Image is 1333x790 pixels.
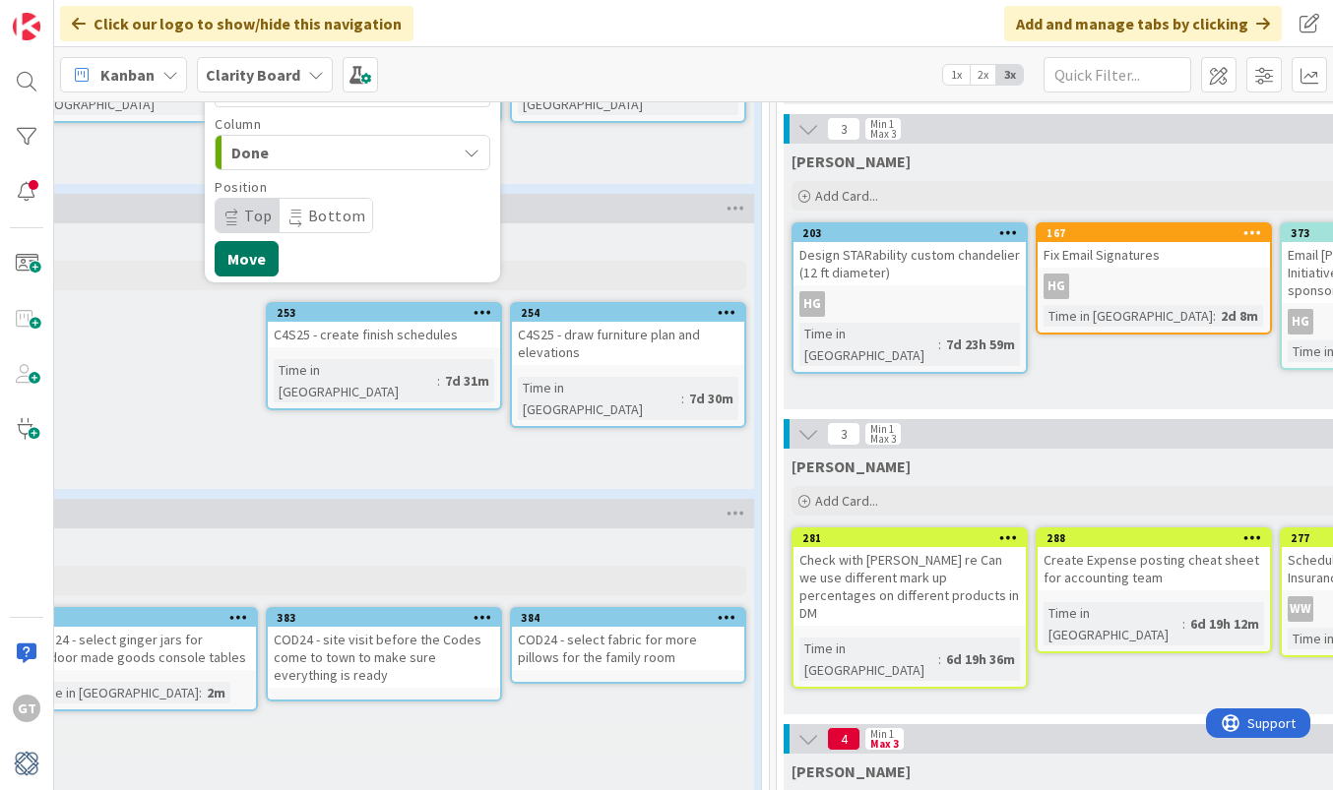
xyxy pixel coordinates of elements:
span: Position [215,180,267,194]
div: HG [799,291,825,317]
div: 383 [277,611,500,625]
span: : [199,682,202,703]
div: WW [1288,596,1313,622]
span: Done [231,140,379,165]
div: 382 [32,611,256,625]
div: Add and manage tabs by clicking [1004,6,1282,41]
div: COD24 - site visit before the Codes come to town to make sure everything is ready [268,627,500,688]
div: 167Fix Email Signatures [1038,224,1270,268]
div: 6d 19h 36m [941,648,1020,670]
span: 3 [827,422,860,446]
div: Min 1 [870,424,894,434]
img: avatar [13,750,40,777]
div: 203Design STARability custom chandelier (12 ft diameter) [793,224,1026,285]
img: Visit kanbanzone.com [13,13,40,40]
span: : [437,370,440,392]
div: 253C4S25 - create finish schedules [268,304,500,347]
div: 384COD24 - select fabric for more pillows for the family room [512,609,744,670]
a: 281Check with [PERSON_NAME] re Can we use different mark up percentages on different products in ... [792,527,1028,689]
span: Add Card... [815,187,878,205]
div: 384 [521,611,744,625]
span: : [938,648,941,670]
div: 382 [24,609,256,627]
div: Design STARability custom chandelier (12 ft diameter) [793,242,1026,285]
div: 281 [793,529,1026,547]
div: 254 [521,306,744,320]
div: 167 [1038,224,1270,242]
span: : [938,334,941,355]
div: GT [13,695,40,722]
div: COD24 - select ginger jars for outdoor made goods console tables [24,627,256,670]
div: Max 3 [870,434,896,444]
div: COD24 - select fabric for more pillows for the family room [512,627,744,670]
a: 384COD24 - select fabric for more pillows for the family room [510,607,746,684]
span: Bottom [308,206,366,225]
div: Time in [GEOGRAPHIC_DATA] [30,682,199,703]
div: C4S25 - create finish schedules [268,322,500,347]
div: 7d 23h 59m [941,334,1020,355]
div: Max 3 [870,739,899,749]
span: : [1213,305,1216,327]
div: 281Check with [PERSON_NAME] re Can we use different mark up percentages on different products in DM [793,529,1026,626]
b: Clarity Board [206,65,300,85]
div: 383COD24 - site visit before the Codes come to town to make sure everything is ready [268,609,500,688]
a: 167Fix Email SignaturesHGTime in [GEOGRAPHIC_DATA]:2d 8m [1036,222,1272,334]
div: 384 [512,609,744,627]
div: 254 [512,304,744,322]
a: 382COD24 - select ginger jars for outdoor made goods console tablesTime in [GEOGRAPHIC_DATA]:2m [22,607,258,711]
span: : [1182,613,1185,635]
span: 3 [827,117,860,141]
span: Hannah [792,152,911,171]
span: Kanban [100,63,155,87]
div: Min 1 [870,119,894,129]
div: HG [793,291,1026,317]
span: 4 [827,727,860,751]
button: Done [215,135,490,170]
div: 203 [802,226,1026,240]
div: HG [1038,273,1270,299]
div: 254C4S25 - draw furniture plan and elevations [512,304,744,365]
div: Time in [GEOGRAPHIC_DATA] [1044,602,1182,645]
a: 254C4S25 - draw furniture plan and elevationsTime in [GEOGRAPHIC_DATA]:7d 30m [510,302,746,428]
span: : [681,388,684,409]
div: 288 [1047,531,1270,545]
div: Check with [PERSON_NAME] re Can we use different mark up percentages on different products in DM [793,547,1026,626]
div: 7d 31m [440,370,494,392]
span: Column [215,117,261,131]
div: Create Expense posting cheat sheet for accounting team [1038,547,1270,590]
div: Time in [GEOGRAPHIC_DATA] [274,359,437,402]
button: Move [215,241,279,276]
div: 281 [802,531,1026,545]
span: Top [244,206,273,225]
div: HG [1044,273,1069,299]
div: Click our logo to show/hide this navigation [60,6,413,41]
span: 3x [996,65,1023,85]
div: HG [1288,309,1313,334]
div: 2m [202,682,230,703]
div: 288 [1038,529,1270,547]
span: Philip [792,761,911,781]
div: 288Create Expense posting cheat sheet for accounting team [1038,529,1270,590]
div: Time in [GEOGRAPHIC_DATA] [1044,305,1213,327]
div: 382COD24 - select ginger jars for outdoor made goods console tables [24,609,256,670]
div: Time in [GEOGRAPHIC_DATA] [799,323,938,366]
div: C4S25 - draw furniture plan and elevations [512,322,744,365]
a: 253C4S25 - create finish schedulesTime in [GEOGRAPHIC_DATA]:7d 31m [266,302,502,410]
div: 203 [793,224,1026,242]
div: 7d 30m [684,388,738,409]
input: Quick Filter... [1044,57,1191,92]
a: 288Create Expense posting cheat sheet for accounting teamTime in [GEOGRAPHIC_DATA]:6d 19h 12m [1036,527,1272,653]
div: 383 [268,609,500,627]
a: 383COD24 - site visit before the Codes come to town to make sure everything is ready [266,607,502,701]
span: 2x [970,65,996,85]
span: 1x [943,65,970,85]
div: Fix Email Signatures [1038,242,1270,268]
span: Add Card... [815,492,878,510]
div: 167 [1047,226,1270,240]
div: Time in [GEOGRAPHIC_DATA] [518,377,681,420]
span: Walter [792,456,911,476]
div: 253 [277,306,500,320]
div: 6d 19h 12m [1185,613,1264,635]
span: Support [41,3,90,27]
a: 203Design STARability custom chandelier (12 ft diameter)HGTime in [GEOGRAPHIC_DATA]:7d 23h 59m [792,222,1028,374]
